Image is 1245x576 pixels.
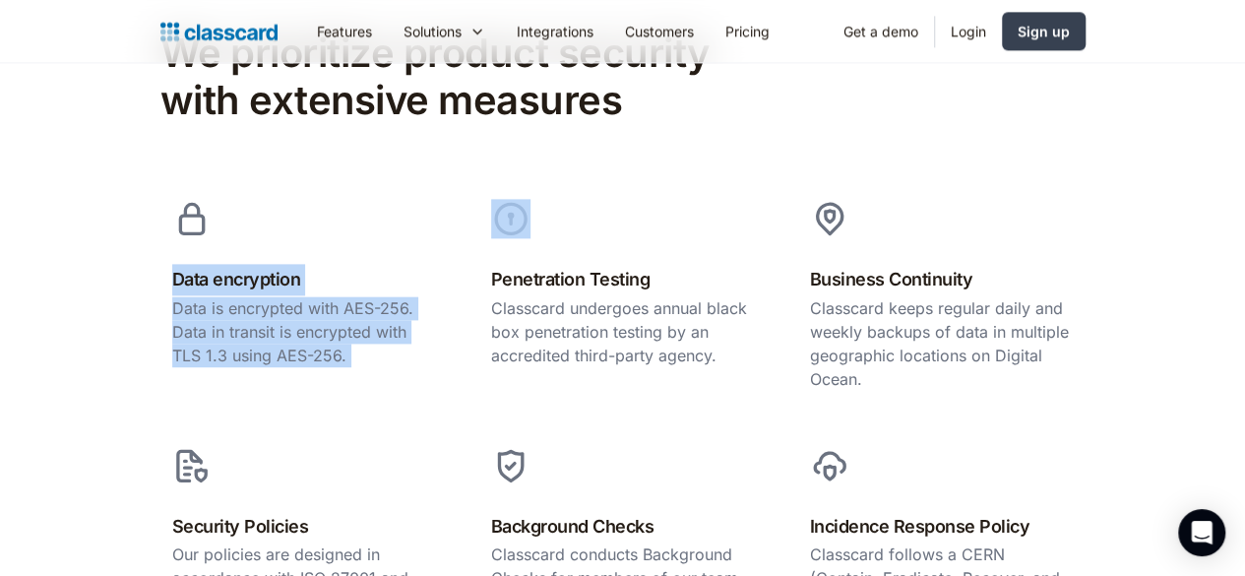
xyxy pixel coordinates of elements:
p: Classcard undergoes annual black box penetration testing by an accredited third-party agency. [491,296,755,367]
a: Integrations [501,9,609,53]
h2: Security Policies [172,511,436,543]
div: Open Intercom Messenger [1178,509,1225,556]
a: Get a demo [828,9,934,53]
div: Solutions [404,21,462,41]
h2: Data encryption [172,264,436,295]
a: Features [301,9,388,53]
p: Data is encrypted with AES-256. Data in transit is encrypted with TLS 1.3 using AES-256. [172,296,436,367]
a: Customers [609,9,710,53]
h2: Background Checks [491,511,755,543]
h2: Business Continuity [810,264,1074,295]
a: Login [935,9,1002,53]
h2: We prioritize product security with extensive measures [160,30,785,124]
div: Sign up [1018,21,1070,41]
a: Pricing [710,9,785,53]
div: Solutions [388,9,501,53]
a: home [160,18,278,45]
h2: Incidence Response Policy [810,511,1074,543]
h2: Penetration Testing [491,264,755,295]
p: Classcard keeps regular daily and weekly backups of data in multiple geographic locations on Digi... [810,296,1074,391]
a: Sign up [1002,12,1086,50]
